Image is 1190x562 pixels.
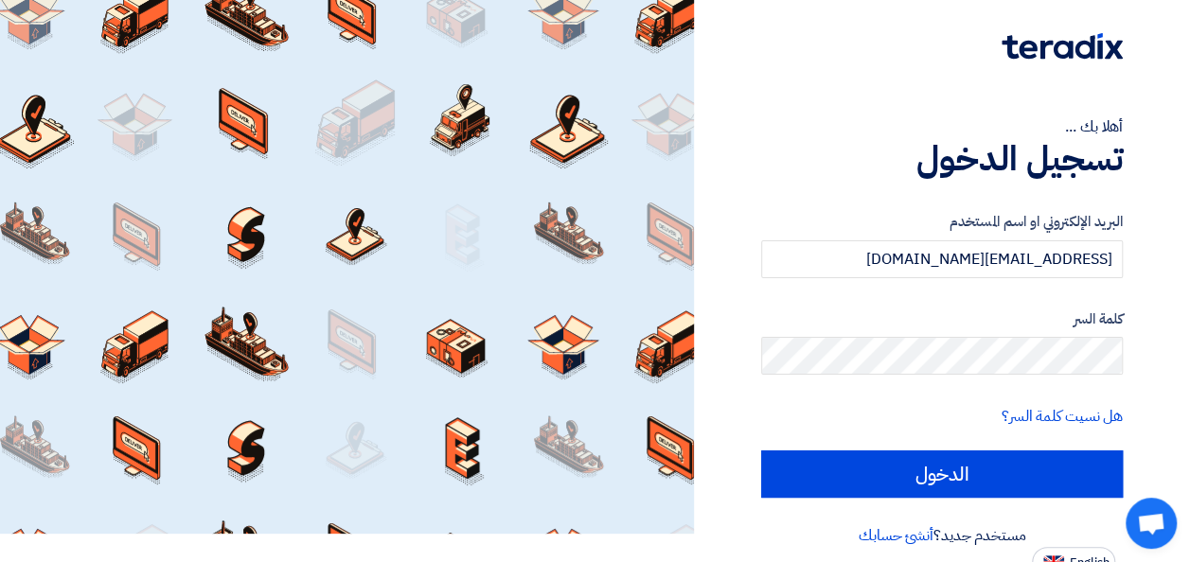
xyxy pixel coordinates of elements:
[761,524,1123,547] div: مستخدم جديد؟
[1126,498,1177,549] div: Open chat
[1002,33,1123,60] img: Teradix logo
[761,308,1123,330] label: كلمة السر
[761,450,1123,498] input: الدخول
[761,115,1123,138] div: أهلا بك ...
[1002,405,1123,428] a: هل نسيت كلمة السر؟
[761,211,1123,233] label: البريد الإلكتروني او اسم المستخدم
[761,240,1123,278] input: أدخل بريد العمل الإلكتروني او اسم المستخدم الخاص بك ...
[859,524,933,547] a: أنشئ حسابك
[761,138,1123,180] h1: تسجيل الدخول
